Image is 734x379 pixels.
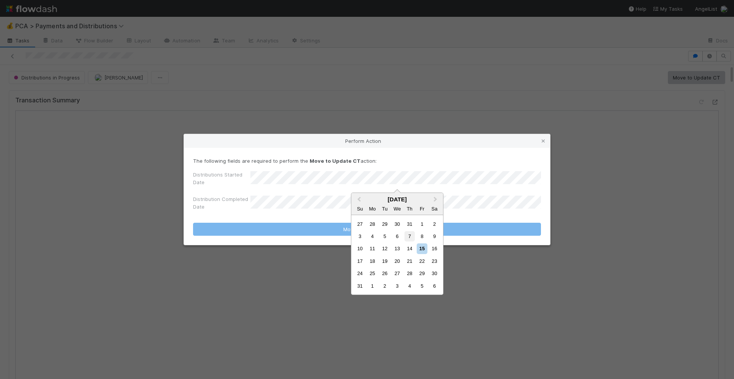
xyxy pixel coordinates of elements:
p: The following fields are required to perform the action: [193,157,541,165]
div: Choose Saturday, August 30th, 2025 [429,268,440,279]
div: [DATE] [351,196,443,202]
div: Choose Monday, August 25th, 2025 [367,268,378,279]
div: Choose Tuesday, July 29th, 2025 [380,219,390,229]
div: Choose Friday, September 5th, 2025 [417,281,427,291]
div: Choose Thursday, September 4th, 2025 [404,281,415,291]
div: Choose Monday, August 11th, 2025 [367,243,378,254]
strong: Move to Update CT [310,158,361,164]
div: Choose Monday, July 28th, 2025 [367,219,378,229]
div: Choose Monday, September 1st, 2025 [367,281,378,291]
div: Sunday [355,204,365,214]
div: Choose Wednesday, August 27th, 2025 [392,268,402,279]
div: Choose Thursday, July 31st, 2025 [404,219,415,229]
div: Choose Thursday, August 21st, 2025 [404,256,415,266]
div: Choose Wednesday, July 30th, 2025 [392,219,402,229]
div: Choose Date [351,193,443,295]
div: Choose Saturday, September 6th, 2025 [429,281,440,291]
div: Choose Sunday, July 27th, 2025 [355,219,365,229]
div: Tuesday [380,204,390,214]
div: Choose Tuesday, August 12th, 2025 [380,243,390,254]
div: Choose Saturday, August 16th, 2025 [429,243,440,254]
button: Next Month [430,194,442,206]
div: Choose Saturday, August 2nd, 2025 [429,219,440,229]
div: Choose Tuesday, September 2nd, 2025 [380,281,390,291]
div: Perform Action [184,134,550,148]
div: Choose Sunday, August 24th, 2025 [355,268,365,279]
label: Distribution Completed Date [193,195,250,211]
div: Choose Friday, August 15th, 2025 [417,243,427,254]
div: Thursday [404,204,415,214]
div: Choose Sunday, August 31st, 2025 [355,281,365,291]
div: Choose Sunday, August 3rd, 2025 [355,231,365,241]
div: Choose Tuesday, August 19th, 2025 [380,256,390,266]
button: Move to Update CT [193,223,541,236]
div: Choose Monday, August 4th, 2025 [367,231,378,241]
div: Choose Friday, August 29th, 2025 [417,268,427,279]
div: Choose Wednesday, August 20th, 2025 [392,256,402,266]
div: Choose Thursday, August 7th, 2025 [404,231,415,241]
div: Choose Monday, August 18th, 2025 [367,256,378,266]
div: Choose Sunday, August 17th, 2025 [355,256,365,266]
div: Month August, 2025 [354,218,440,292]
div: Choose Wednesday, September 3rd, 2025 [392,281,402,291]
div: Choose Tuesday, August 5th, 2025 [380,231,390,241]
label: Distributions Started Date [193,171,250,186]
div: Friday [417,204,427,214]
div: Choose Wednesday, August 13th, 2025 [392,243,402,254]
div: Choose Friday, August 1st, 2025 [417,219,427,229]
div: Saturday [429,204,440,214]
div: Choose Friday, August 22nd, 2025 [417,256,427,266]
div: Choose Thursday, August 14th, 2025 [404,243,415,254]
div: Choose Tuesday, August 26th, 2025 [380,268,390,279]
div: Choose Wednesday, August 6th, 2025 [392,231,402,241]
div: Choose Saturday, August 9th, 2025 [429,231,440,241]
div: Monday [367,204,378,214]
button: Previous Month [352,194,364,206]
div: Wednesday [392,204,402,214]
div: Choose Sunday, August 10th, 2025 [355,243,365,254]
div: Choose Friday, August 8th, 2025 [417,231,427,241]
div: Choose Saturday, August 23rd, 2025 [429,256,440,266]
div: Choose Thursday, August 28th, 2025 [404,268,415,279]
